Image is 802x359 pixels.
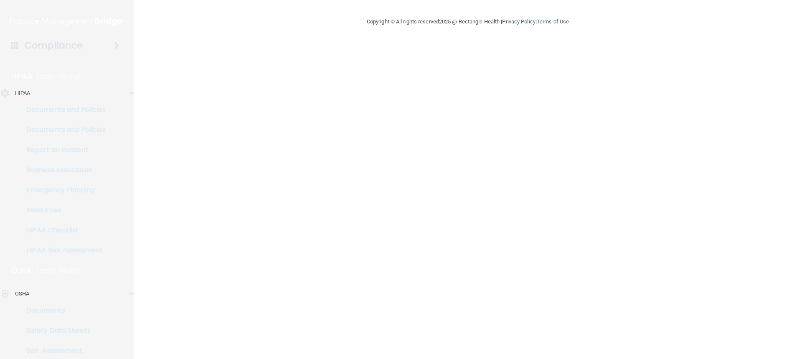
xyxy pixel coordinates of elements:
a: Privacy Policy [502,18,535,25]
p: Learn More! [37,71,81,81]
p: Documents and Policies [5,126,119,134]
p: Business Associates [5,166,119,174]
p: HIPAA Checklist [5,226,119,234]
p: HIPAA Risk Assessment [5,246,119,255]
p: Self-Assessment [5,346,119,355]
p: Documents [5,306,119,315]
img: PMB logo [10,13,124,30]
h4: Compliance [25,40,83,51]
p: Documents and Policies [5,106,119,114]
p: OSHA [15,289,29,299]
p: Emergency Planning [5,186,119,194]
p: HIPAA [11,71,33,81]
p: Safety Data Sheets [5,326,119,335]
p: HIPAA [15,88,30,98]
p: Report an Incident [5,146,119,154]
p: Learn More! [36,265,81,275]
p: Resources [5,206,119,214]
a: Terms of Use [537,18,569,25]
p: OSHA [11,265,32,275]
div: Copyright © All rights reserved 2025 @ Rectangle Health | | [315,8,620,35]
